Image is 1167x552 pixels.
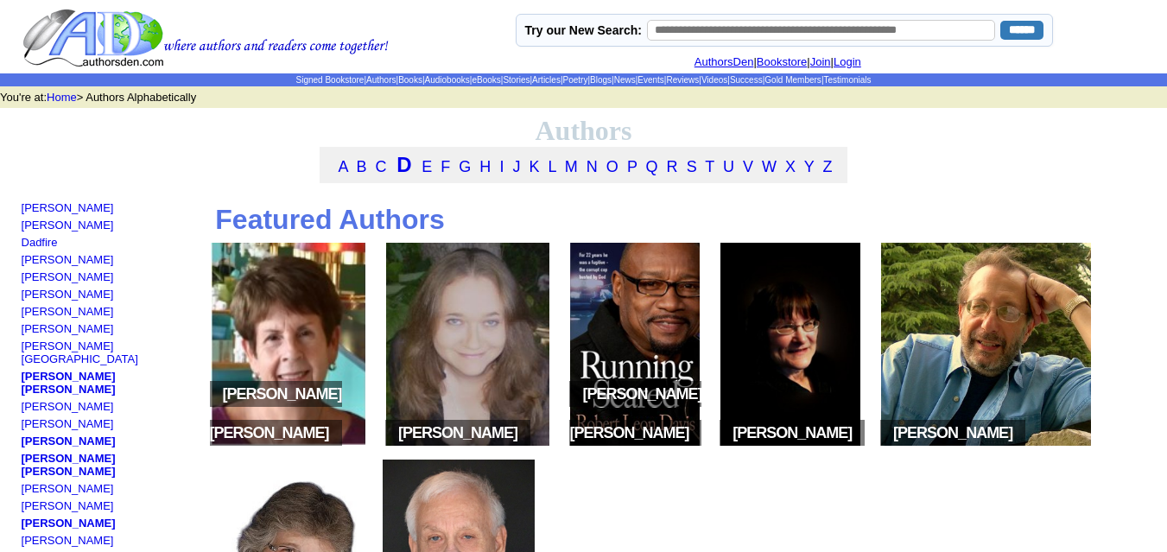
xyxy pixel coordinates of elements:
a: Poetry [563,75,588,85]
img: shim.gif [22,396,26,400]
img: shim.gif [22,495,26,499]
img: space [517,429,526,438]
img: shim.gif [22,447,26,452]
a: space[PERSON_NAME] [PERSON_NAME]space [205,438,371,451]
a: eBooks [472,75,500,85]
a: I [499,158,504,175]
img: shim.gif [22,232,26,236]
span: [PERSON_NAME] [720,420,865,446]
a: E [422,158,432,175]
a: Dadfire [22,236,58,249]
img: shim.gif [22,530,26,534]
a: Z [822,158,832,175]
a: J [512,158,520,175]
img: shim.gif [22,266,26,270]
font: Authors [535,115,631,146]
img: space [574,390,582,399]
b: Featured Authors [215,204,445,235]
a: V [743,158,753,175]
a: Bookstore [757,55,808,68]
img: logo.gif [22,8,389,68]
img: shim.gif [22,365,26,370]
a: C [376,158,387,175]
a: News [614,75,636,85]
a: Y [804,158,815,175]
a: [PERSON_NAME] [22,417,114,430]
a: Reviews [666,75,699,85]
a: Join [810,55,831,68]
img: space [688,429,697,438]
img: shim.gif [22,214,26,219]
img: shim.gif [22,547,26,551]
a: Success [730,75,763,85]
a: H [479,158,491,175]
a: Login [834,55,861,68]
a: [PERSON_NAME] [22,534,114,547]
a: [PERSON_NAME] [22,288,114,301]
a: L [548,158,555,175]
a: Audiobooks [425,75,470,85]
a: Q [646,158,658,175]
span: | | | | | | | | | | | | | | | [295,75,871,85]
a: R [667,158,678,175]
img: shim.gif [22,413,26,417]
a: space[PERSON_NAME]space [714,438,866,451]
a: [PERSON_NAME] [22,400,114,413]
a: [PERSON_NAME] [22,219,114,232]
a: [PERSON_NAME][GEOGRAPHIC_DATA] [22,339,138,365]
img: shim.gif [22,249,26,253]
a: Events [637,75,664,85]
a: P [627,158,637,175]
font: | | | [694,55,874,68]
a: T [705,158,714,175]
img: space [852,429,860,438]
a: [PERSON_NAME] [22,499,114,512]
a: Authors [366,75,396,85]
a: Stories [503,75,530,85]
a: U [723,158,734,175]
a: W [762,158,777,175]
a: Home [47,91,77,104]
a: [PERSON_NAME] [22,482,114,495]
a: K [529,158,539,175]
a: D [396,153,411,176]
a: Videos [701,75,727,85]
a: Testimonials [823,75,871,85]
a: A [339,158,348,175]
img: space [390,429,398,438]
label: Try our New Search: [525,23,642,37]
img: shim.gif [22,283,26,288]
a: [PERSON_NAME] [22,201,114,214]
a: [PERSON_NAME] [22,253,114,266]
a: X [785,158,796,175]
span: [PERSON_NAME] [PERSON_NAME] [569,381,701,446]
a: [PERSON_NAME] [22,435,116,447]
a: S [687,158,697,175]
span: [PERSON_NAME] [PERSON_NAME] [210,381,342,446]
img: space [1012,429,1021,438]
a: space[PERSON_NAME]space [380,438,556,451]
img: space [214,390,223,399]
a: G [459,158,471,175]
a: Books [398,75,422,85]
img: shim.gif [22,430,26,435]
a: B [357,158,367,175]
a: M [565,158,578,175]
a: F [441,158,450,175]
span: [PERSON_NAME] [385,420,530,446]
img: shim.gif [22,301,26,305]
img: space [724,429,733,438]
a: O [606,158,618,175]
a: [PERSON_NAME] [PERSON_NAME] [22,452,116,478]
a: Signed Bookstore [295,75,364,85]
a: Articles [532,75,561,85]
img: shim.gif [22,318,26,322]
a: space[PERSON_NAME]space [875,438,1097,451]
a: [PERSON_NAME] [22,270,114,283]
a: [PERSON_NAME] [22,305,114,318]
a: [PERSON_NAME] [PERSON_NAME] [22,370,116,396]
img: shim.gif [22,512,26,517]
a: Blogs [590,75,612,85]
img: shim.gif [22,478,26,482]
a: [PERSON_NAME] [22,322,114,335]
